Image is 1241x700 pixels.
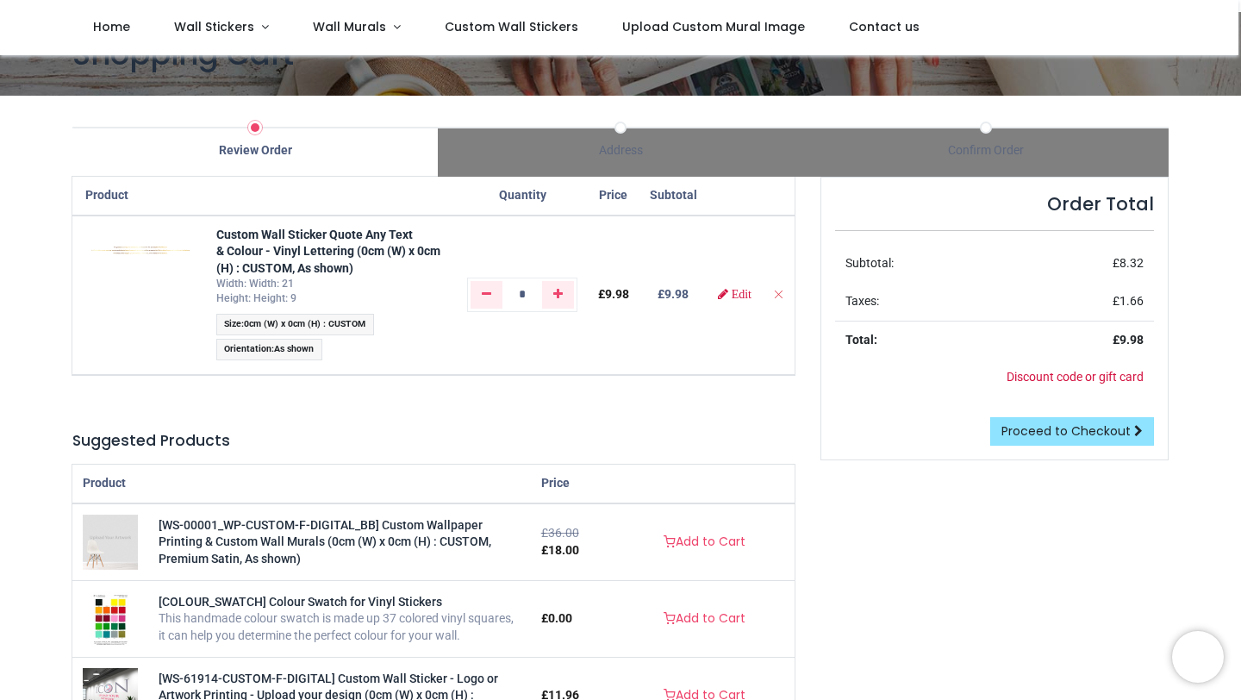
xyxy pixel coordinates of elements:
[216,228,440,275] a: Custom Wall Sticker Quote Any Text & Colour - Vinyl Lettering (0cm (W) x 0cm (H) : CUSTOM, As shown)
[72,177,206,216] th: Product
[216,278,294,290] span: Width: Width: 21
[835,245,1017,283] td: Subtotal:
[1007,370,1144,384] a: Discount code or gift card
[159,595,442,609] a: [COLOUR_SWATCH] Colour Swatch for Vinyl Stickers
[541,543,579,557] span: £
[1119,256,1144,270] span: 8.32
[83,534,138,548] a: [WS-00001_WP-CUSTOM-F-DIGITAL_BB] Custom Wallpaper Printing & Custom Wall Murals (0cm (W) x 0cm (...
[499,188,546,202] span: Quantity
[588,177,639,216] th: Price
[471,281,502,309] a: Remove one
[531,465,614,503] th: Price
[658,287,689,301] b: £
[835,283,1017,321] td: Taxes:
[1119,333,1144,347] span: 9.98
[542,281,574,309] a: Add one
[85,227,196,274] img: k08sTAAAAAZJREFUAwA2WGXmUG5rtAAAAABJRU5ErkJggg==
[803,142,1169,159] div: Confirm Order
[159,610,521,644] div: This handmade colour swatch is made up 37 colored vinyl squares, it can help you determine the pe...
[732,288,751,300] span: Edit
[845,333,877,347] strong: Total:
[541,611,572,625] span: £
[541,526,579,540] del: £
[83,515,138,570] img: [WS-00001_WP-CUSTOM-F-DIGITAL_BB] Custom Wallpaper Printing & Custom Wall Murals (0cm (W) x 0cm (...
[224,343,271,354] span: Orientation
[598,287,629,301] span: £
[216,339,322,360] span: :
[159,518,491,566] a: [WS-00001_WP-CUSTOM-F-DIGITAL_BB] Custom Wallpaper Printing & Custom Wall Murals (0cm (W) x 0cm (...
[445,18,578,35] span: Custom Wall Stickers
[664,287,689,301] span: 9.98
[174,18,254,35] span: Wall Stickers
[849,18,920,35] span: Contact us
[990,417,1154,447] a: Proceed to Checkout
[216,314,374,335] span: :
[652,604,757,634] a: Add to Cart
[772,287,784,301] a: Remove from cart
[548,526,579,540] span: 36.00
[718,288,751,300] a: Edit
[605,287,629,301] span: 9.98
[835,191,1154,216] h4: Order Total
[224,318,241,329] span: Size
[438,142,803,159] div: Address
[72,430,795,452] h5: Suggested Products
[622,18,805,35] span: Upload Custom Mural Image
[1001,422,1131,440] span: Proceed to Checkout
[1113,256,1144,270] span: £
[72,465,531,503] th: Product
[652,528,757,557] a: Add to Cart
[1119,294,1144,308] span: 1.66
[93,18,130,35] span: Home
[1172,631,1224,683] iframe: Brevo live chat
[244,318,365,329] span: 0cm (W) x 0cm (H) : CUSTOM
[72,142,438,159] div: Review Order
[274,343,314,354] span: As shown
[216,292,296,304] span: Height: Height: 9
[90,591,130,647] img: [COLOUR_SWATCH] Colour Swatch for Vinyl Stickers
[313,18,386,35] span: Wall Murals
[90,611,130,625] a: [COLOUR_SWATCH] Colour Swatch for Vinyl Stickers
[548,543,579,557] span: 18.00
[1113,294,1144,308] span: £
[1113,333,1144,347] strong: £
[548,611,572,625] span: 0.00
[639,177,708,216] th: Subtotal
